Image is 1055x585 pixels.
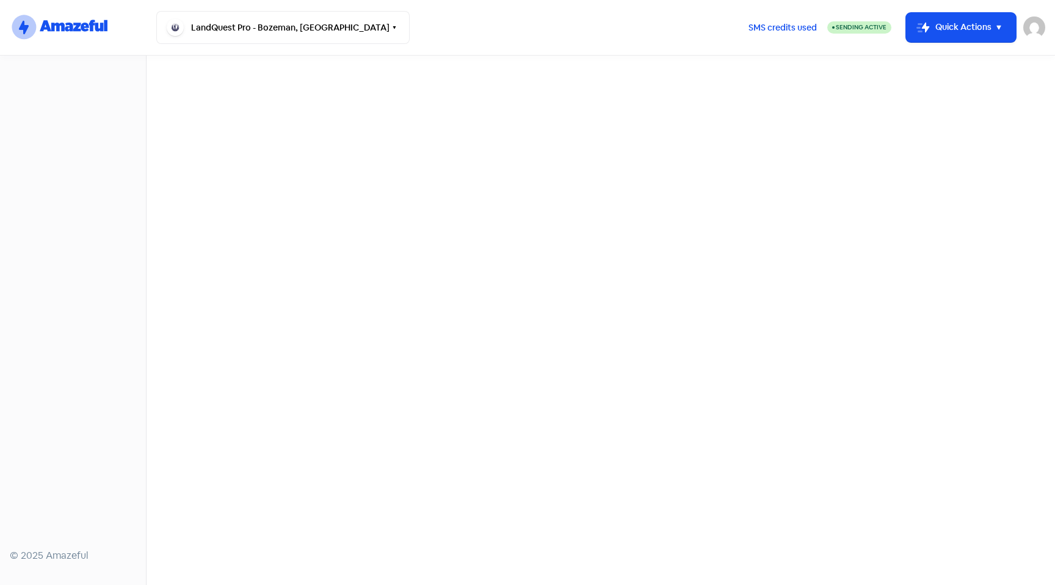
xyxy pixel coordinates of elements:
span: SMS credits used [749,21,817,34]
div: © 2025 Amazeful [10,548,136,563]
span: Sending Active [836,23,886,31]
button: Quick Actions [906,13,1016,42]
button: LandQuest Pro - Bozeman, [GEOGRAPHIC_DATA] [156,11,410,44]
img: User [1023,16,1045,38]
a: Sending Active [827,20,891,35]
a: SMS credits used [738,20,827,33]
